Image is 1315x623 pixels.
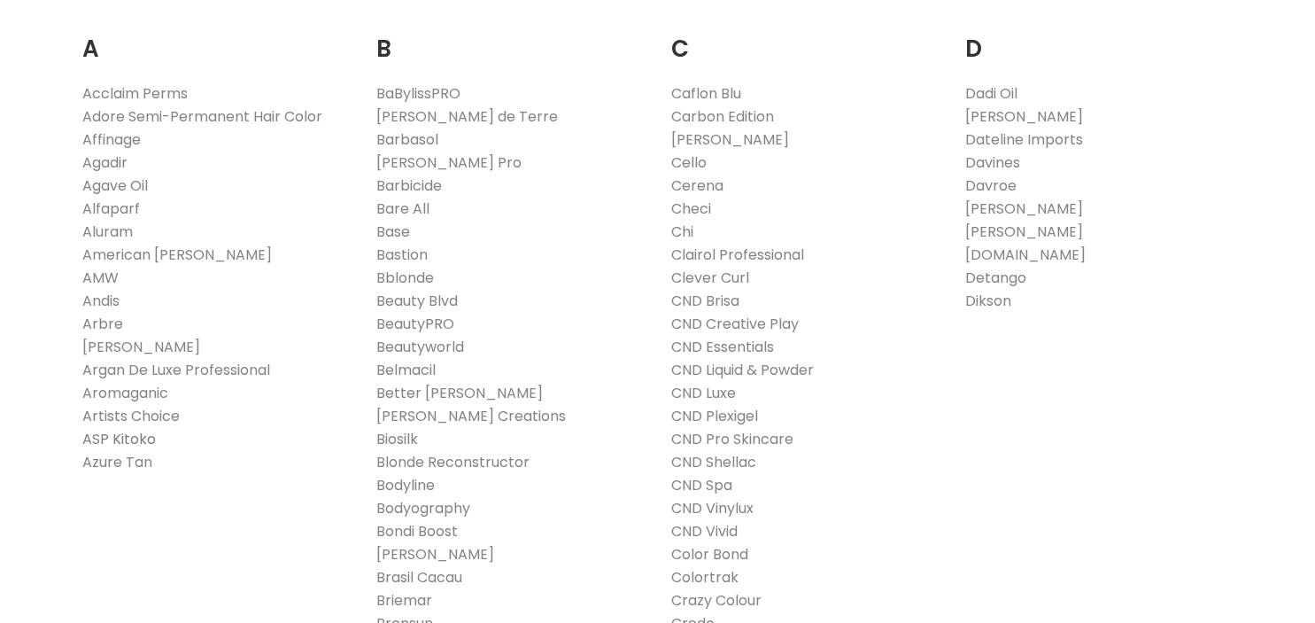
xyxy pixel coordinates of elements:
a: Checi [671,199,711,219]
a: [PERSON_NAME] [965,222,1083,242]
a: Base [376,222,410,242]
a: Detango [965,268,1026,288]
a: Dadi Oil [965,83,1017,104]
a: AMW [82,268,119,288]
a: [DOMAIN_NAME] [965,245,1086,265]
a: Affinage [82,129,141,150]
a: Cello [671,152,707,173]
a: American [PERSON_NAME] [82,245,272,265]
a: BaBylissPRO [376,83,460,104]
a: Carbon Edition [671,106,774,127]
a: Alfaparf [82,199,140,219]
a: Acclaim Perms [82,83,188,104]
h2: D [965,8,1234,67]
a: CND Spa [671,475,732,495]
a: Agave Oil [82,175,148,196]
a: [PERSON_NAME] [376,544,494,565]
a: Bondi Boost [376,521,458,541]
a: Better [PERSON_NAME] [376,383,543,403]
a: Davroe [965,175,1017,196]
a: Brasil Cacau [376,567,462,588]
a: CND Vinylux [671,498,754,518]
a: [PERSON_NAME] [965,199,1083,219]
a: Davines [965,152,1020,173]
a: Clairol Professional [671,245,804,265]
a: Bastion [376,245,428,265]
a: Crazy Colour [671,590,762,611]
a: Azure Tan [82,452,152,472]
a: Argan De Luxe Professional [82,360,270,380]
a: CND Vivid [671,521,738,541]
a: Cerena [671,175,723,196]
a: Agadir [82,152,128,173]
a: [PERSON_NAME] [671,129,789,150]
a: [PERSON_NAME] [82,337,200,357]
a: Andis [82,291,120,311]
a: BeautyPRO [376,314,454,334]
a: Colortrak [671,567,739,588]
a: Aromaganic [82,383,168,403]
a: Color Bond [671,544,748,565]
a: CND Luxe [671,383,736,403]
a: Bare All [376,199,429,219]
a: CND Shellac [671,452,756,472]
a: Belmacil [376,360,436,380]
a: Adore Semi-Permanent Hair Color [82,106,322,127]
a: Bodyline [376,475,435,495]
a: CND Creative Play [671,314,799,334]
a: CND Pro Skincare [671,429,793,449]
a: CND Essentials [671,337,774,357]
a: [PERSON_NAME] Pro [376,152,522,173]
a: Beauty Blvd [376,291,458,311]
a: Bodyography [376,498,470,518]
a: [PERSON_NAME] Creations [376,406,566,426]
a: CND Liquid & Powder [671,360,814,380]
a: Biosilk [376,429,418,449]
a: [PERSON_NAME] [965,106,1083,127]
a: Artists Choice [82,406,180,426]
a: Barbicide [376,175,442,196]
a: Arbre [82,314,123,334]
h2: C [671,8,940,67]
a: ASP Kitoko [82,429,156,449]
a: Blonde Reconstructor [376,452,530,472]
a: Clever Curl [671,268,749,288]
a: Chi [671,222,693,242]
a: CND Plexigel [671,406,758,426]
a: Dikson [965,291,1011,311]
a: Barbasol [376,129,438,150]
a: Bblonde [376,268,434,288]
h2: A [82,8,351,67]
a: Briemar [376,590,432,611]
a: Aluram [82,222,133,242]
a: Beautyworld [376,337,464,357]
a: Caflon Blu [671,83,741,104]
h2: B [376,8,645,67]
a: [PERSON_NAME] de Terre [376,106,558,127]
a: CND Brisa [671,291,739,311]
a: Dateline Imports [965,129,1083,150]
